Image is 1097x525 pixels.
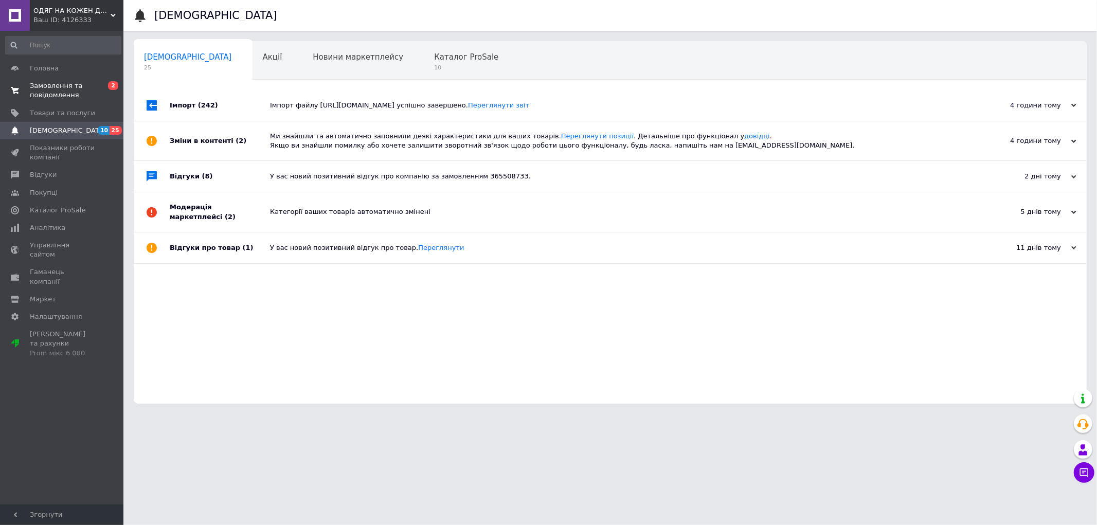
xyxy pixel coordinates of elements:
a: Переглянути звіт [468,101,529,109]
span: ОДЯГ НА КОЖЕН ДЕНЬ [33,6,111,15]
div: Відгуки [170,161,270,192]
span: 2 [108,81,118,90]
div: Категорії ваших товарів автоматично змінені [270,207,974,216]
span: [DEMOGRAPHIC_DATA] [144,52,232,62]
span: Відгуки [30,170,57,179]
span: Покупці [30,188,58,197]
div: 5 днів тому [974,207,1076,216]
div: Prom мікс 6 000 [30,349,95,358]
span: 25 [110,126,121,135]
div: Ми знайшли та автоматично заповнили деякі характеристики для ваших товарів. . Детальніше про функ... [270,132,974,150]
div: Ваш ID: 4126333 [33,15,123,25]
div: 2 дні тому [974,172,1076,181]
div: У вас новий позитивний відгук про компанію за замовленням 365508733. [270,172,974,181]
div: 4 години тому [974,101,1076,110]
div: Зміни в контенті [170,121,270,160]
a: довідці [744,132,770,140]
span: [DEMOGRAPHIC_DATA] [30,126,106,135]
div: У вас новий позитивний відгук про товар. [270,243,974,252]
div: Модерація маркетплейсі [170,192,270,231]
span: Акції [263,52,282,62]
span: [PERSON_NAME] та рахунки [30,330,95,358]
div: 4 години тому [974,136,1076,146]
span: 10 [434,64,498,71]
span: 10 [98,126,110,135]
h1: [DEMOGRAPHIC_DATA] [154,9,277,22]
div: Імпорт [170,90,270,121]
span: (2) [236,137,246,144]
span: Показники роботи компанії [30,143,95,162]
span: Маркет [30,295,56,304]
div: Відгуки про товар [170,232,270,263]
span: (242) [198,101,218,109]
span: (8) [202,172,213,180]
span: Каталог ProSale [434,52,498,62]
span: (1) [243,244,254,251]
span: 25 [144,64,232,71]
span: (2) [225,213,236,221]
button: Чат з покупцем [1074,462,1094,483]
span: Налаштування [30,312,82,321]
span: Каталог ProSale [30,206,85,215]
span: Управління сайтом [30,241,95,259]
span: Новини маркетплейсу [313,52,403,62]
div: Імпорт файлу [URL][DOMAIN_NAME] успішно завершено. [270,101,974,110]
span: Головна [30,64,59,73]
span: Гаманець компанії [30,267,95,286]
input: Пошук [5,36,121,55]
a: Переглянути [418,244,464,251]
span: Товари та послуги [30,108,95,118]
a: Переглянути позиції [561,132,634,140]
span: Замовлення та повідомлення [30,81,95,100]
span: Аналітика [30,223,65,232]
div: 11 днів тому [974,243,1076,252]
